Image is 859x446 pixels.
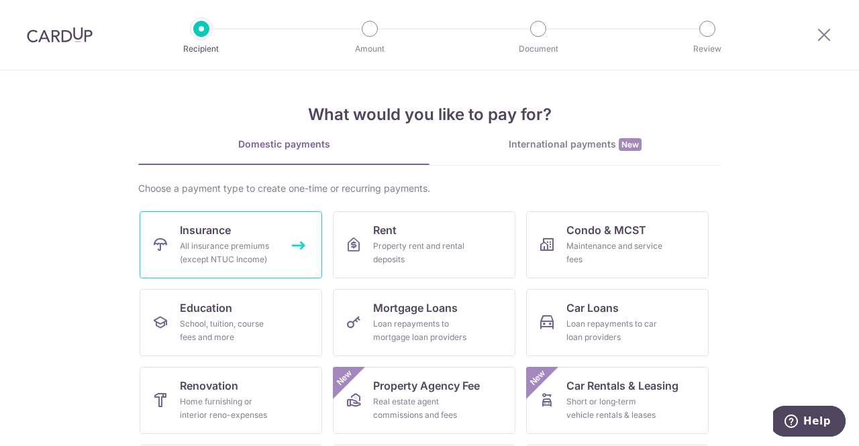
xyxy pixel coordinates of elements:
[27,27,93,43] img: CardUp
[180,317,276,344] div: School, tuition, course fees and more
[333,289,515,356] a: Mortgage LoansLoan repayments to mortgage loan providers
[619,138,642,151] span: New
[333,367,515,434] a: Property Agency FeeReal estate agent commissions and feesNew
[373,239,470,266] div: Property rent and rental deposits
[773,406,846,439] iframe: Opens a widget where you can find more information
[180,222,231,238] span: Insurance
[138,182,721,195] div: Choose a payment type to create one-time or recurring payments.
[180,395,276,422] div: Home furnishing or interior reno-expenses
[373,300,458,316] span: Mortgage Loans
[30,9,58,21] span: Help
[566,317,663,344] div: Loan repayments to car loan providers
[373,317,470,344] div: Loan repayments to mortgage loan providers
[566,239,663,266] div: Maintenance and service fees
[566,395,663,422] div: Short or long‑term vehicle rentals & leases
[138,137,429,151] div: Domestic payments
[526,211,709,278] a: Condo & MCSTMaintenance and service fees
[152,42,251,56] p: Recipient
[180,378,238,394] span: Renovation
[566,300,619,316] span: Car Loans
[658,42,757,56] p: Review
[180,239,276,266] div: All insurance premiums (except NTUC Income)
[320,42,419,56] p: Amount
[526,367,709,434] a: Car Rentals & LeasingShort or long‑term vehicle rentals & leasesNew
[140,289,322,356] a: EducationSchool, tuition, course fees and more
[566,222,646,238] span: Condo & MCST
[180,300,232,316] span: Education
[489,42,588,56] p: Document
[373,378,480,394] span: Property Agency Fee
[373,222,397,238] span: Rent
[140,367,322,434] a: RenovationHome furnishing or interior reno-expenses
[373,395,470,422] div: Real estate agent commissions and fees
[429,137,721,152] div: International payments
[333,211,515,278] a: RentProperty rent and rental deposits
[138,103,721,127] h4: What would you like to pay for?
[140,211,322,278] a: InsuranceAll insurance premiums (except NTUC Income)
[566,378,678,394] span: Car Rentals & Leasing
[527,367,549,389] span: New
[334,367,356,389] span: New
[526,289,709,356] a: Car LoansLoan repayments to car loan providers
